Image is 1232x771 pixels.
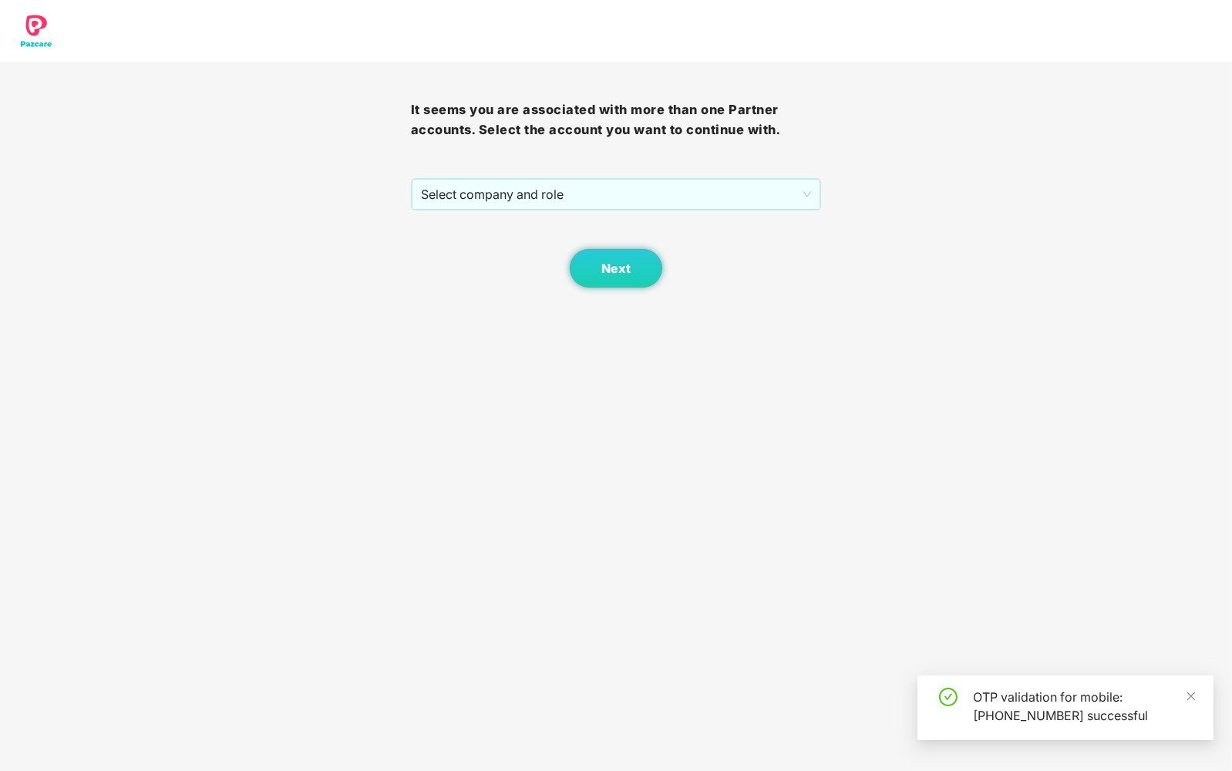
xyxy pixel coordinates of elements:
span: Select company and role [421,180,812,209]
span: check-circle [939,688,958,706]
h3: It seems you are associated with more than one Partner accounts. Select the account you want to c... [411,100,822,140]
span: Next [601,261,631,276]
span: close [1186,691,1197,702]
div: OTP validation for mobile: [PHONE_NUMBER] successful [973,688,1195,725]
button: Next [570,249,662,288]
